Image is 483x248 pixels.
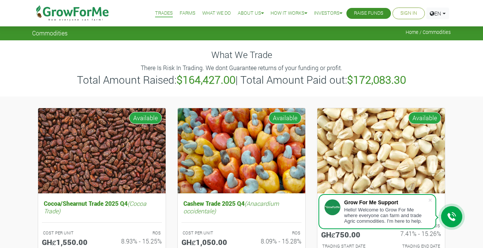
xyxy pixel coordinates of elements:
[178,108,305,194] img: growforme image
[129,112,162,124] span: Available
[406,29,451,35] span: Home / Commodities
[248,230,300,236] p: ROS
[38,108,166,194] img: growforme image
[344,199,428,205] div: Grow For Me Support
[202,9,231,17] a: What We Do
[44,199,146,214] i: (Cocoa Trade)
[314,9,342,17] a: Investors
[183,230,235,236] p: COST PER UNIT
[177,73,235,87] b: $164,427.00
[271,9,307,17] a: How it Works
[180,9,195,17] a: Farms
[317,108,445,194] img: growforme image
[269,112,301,124] span: Available
[238,9,264,17] a: About Us
[426,8,449,19] a: EN
[347,73,406,87] b: $172,083.30
[32,29,68,37] span: Commodities
[387,230,441,237] h6: 7.41% - 15.26%
[42,198,162,216] h5: Cocoa/Shearnut Trade 2025 Q4
[408,112,441,124] span: Available
[33,63,450,72] p: There Is Risk In Trading. We dont Guarantee returns of your funding or profit.
[354,9,383,17] a: Raise Funds
[108,237,162,245] h6: 8.93% - 15.25%
[109,230,161,236] p: ROS
[42,237,96,246] h5: GHȼ1,550.00
[32,49,451,60] h4: What We Trade
[344,207,428,224] div: Hello! Welcome to Grow For Me where everyone can farm and trade Agric commodities. I'm here to help.
[321,230,375,239] h5: GHȼ750.00
[400,9,417,17] a: Sign In
[43,230,95,236] p: COST PER UNIT
[247,237,301,245] h6: 8.09% - 15.28%
[183,199,279,214] i: (Anacardium occidentale)
[155,9,173,17] a: Trades
[182,198,301,216] h5: Cashew Trade 2025 Q4
[33,73,450,86] h3: Total Amount Raised: | Total Amount Paid out:
[182,237,236,246] h5: GHȼ1,050.00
